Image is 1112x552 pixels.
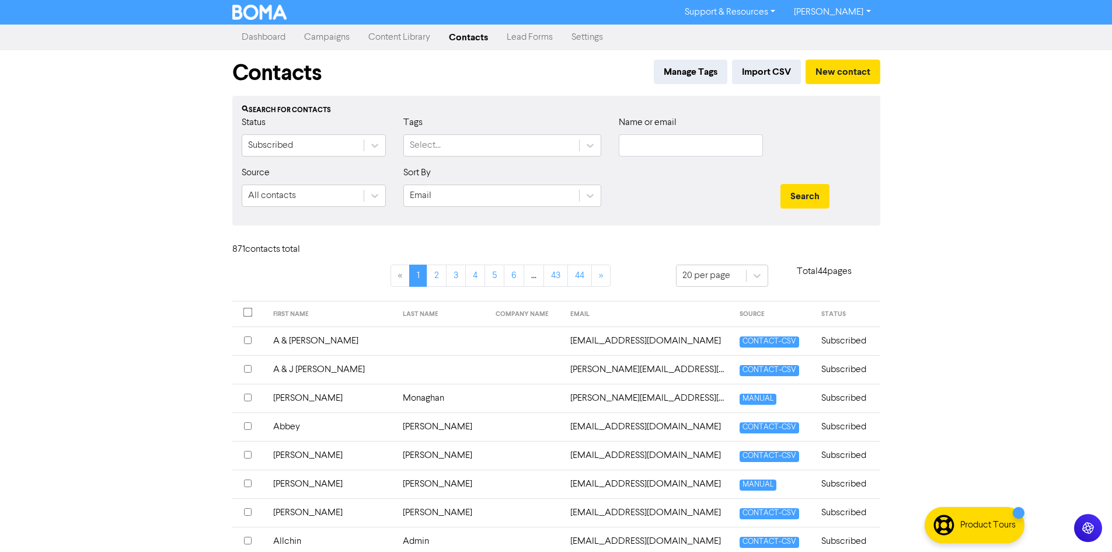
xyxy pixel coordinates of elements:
td: acarroll1702@gmail.com [563,470,732,498]
td: Monaghan [396,384,489,412]
a: Support & Resources [675,3,785,22]
td: [PERSON_NAME] [266,384,396,412]
img: BOMA Logo [232,5,287,20]
th: SOURCE [733,301,814,327]
td: [PERSON_NAME] [266,441,396,470]
span: CONTACT-CSV [740,422,799,433]
th: LAST NAME [396,301,489,327]
a: Content Library [359,26,440,49]
a: Page 4 [465,265,485,287]
span: CONTACT-CSV [740,451,799,462]
h1: Contacts [232,60,322,86]
a: [PERSON_NAME] [785,3,880,22]
label: Source [242,166,270,180]
td: Subscribed [814,412,880,441]
div: Subscribed [248,138,293,152]
th: EMAIL [563,301,732,327]
a: Page 3 [446,265,466,287]
div: Select... [410,138,441,152]
td: A & J [PERSON_NAME] [266,355,396,384]
a: Page 2 [427,265,447,287]
td: aaron@steadycare.com.au [563,384,732,412]
td: Subscribed [814,355,880,384]
td: Subscribed [814,327,880,355]
iframe: Chat Widget [1054,496,1112,552]
button: Import CSV [732,60,801,84]
th: STATUS [814,301,880,327]
a: Contacts [440,26,497,49]
td: A & [PERSON_NAME] [266,327,396,355]
a: Settings [562,26,612,49]
div: 20 per page [682,269,730,283]
td: Subscribed [814,384,880,412]
td: [PERSON_NAME] [396,441,489,470]
p: Total 44 pages [768,265,880,279]
td: ablackwood@neerimhealth.org.au [563,441,732,470]
button: Manage Tags [654,60,727,84]
span: CONTACT-CSV [740,508,799,519]
span: CONTACT-CSV [740,537,799,548]
a: Page 5 [484,265,504,287]
a: Page 44 [567,265,592,287]
div: All contacts [248,189,296,203]
th: COMPANY NAME [489,301,563,327]
label: Tags [403,116,423,130]
td: Subscribed [814,441,880,470]
td: [PERSON_NAME] [396,498,489,527]
a: Dashboard [232,26,295,49]
a: » [591,265,611,287]
td: Subscribed [814,470,880,498]
label: Status [242,116,266,130]
td: [PERSON_NAME] [266,470,396,498]
label: Sort By [403,166,431,180]
td: abbey@hrsorted.com.au [563,412,732,441]
td: [PERSON_NAME] [396,412,489,441]
span: CONTACT-CSV [740,336,799,348]
td: aaron.galloway@hotmail.com [563,355,732,384]
a: Page 6 [504,265,524,287]
a: Lead Forms [497,26,562,49]
button: Search [780,184,829,209]
div: Search for contacts [242,105,871,116]
a: Campaigns [295,26,359,49]
th: FIRST NAME [266,301,396,327]
span: CONTACT-CSV [740,365,799,376]
td: aandkportercartage@gmail.com [563,327,732,355]
td: [PERSON_NAME] [266,498,396,527]
a: Page 1 is your current page [409,265,427,287]
td: Abbey [266,412,396,441]
td: [PERSON_NAME] [396,470,489,498]
td: accounts@888traffic.com.au [563,498,732,527]
h6: 871 contact s total [232,244,326,255]
span: MANUAL [740,394,776,405]
div: Email [410,189,431,203]
label: Name or email [619,116,677,130]
td: Subscribed [814,498,880,527]
button: New contact [806,60,880,84]
span: MANUAL [740,480,776,491]
a: Page 43 [543,265,568,287]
